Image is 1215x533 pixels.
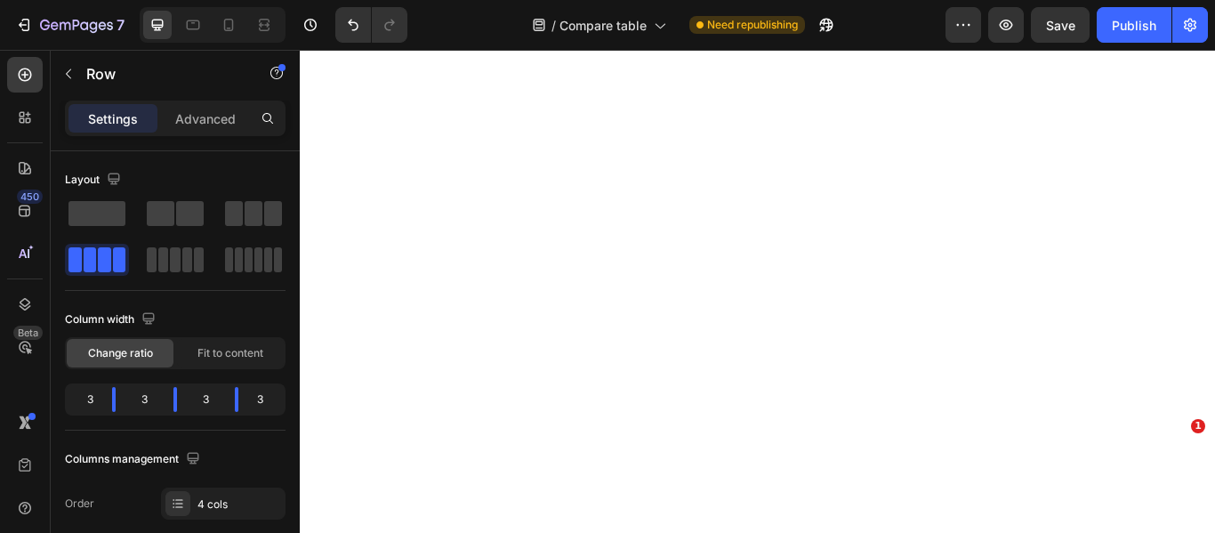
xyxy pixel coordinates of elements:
[7,7,133,43] button: 7
[1112,16,1156,35] div: Publish
[175,109,236,128] p: Advanced
[88,109,138,128] p: Settings
[551,16,556,35] span: /
[13,326,43,340] div: Beta
[17,190,43,204] div: 450
[117,14,125,36] p: 7
[559,16,647,35] span: Compare table
[1046,18,1075,33] span: Save
[65,308,159,332] div: Column width
[197,345,263,361] span: Fit to content
[1031,7,1090,43] button: Save
[335,7,407,43] div: Undo/Redo
[65,448,204,472] div: Columns management
[86,63,237,85] p: Row
[88,345,153,361] span: Change ratio
[197,497,281,513] div: 4 cols
[707,17,798,33] span: Need republishing
[130,387,159,412] div: 3
[1155,446,1197,489] iframe: Intercom live chat
[253,387,282,412] div: 3
[68,387,98,412] div: 3
[1191,419,1205,433] span: 1
[191,387,221,412] div: 3
[1097,7,1171,43] button: Publish
[65,496,94,512] div: Order
[300,50,1215,533] iframe: Design area
[65,168,125,192] div: Layout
